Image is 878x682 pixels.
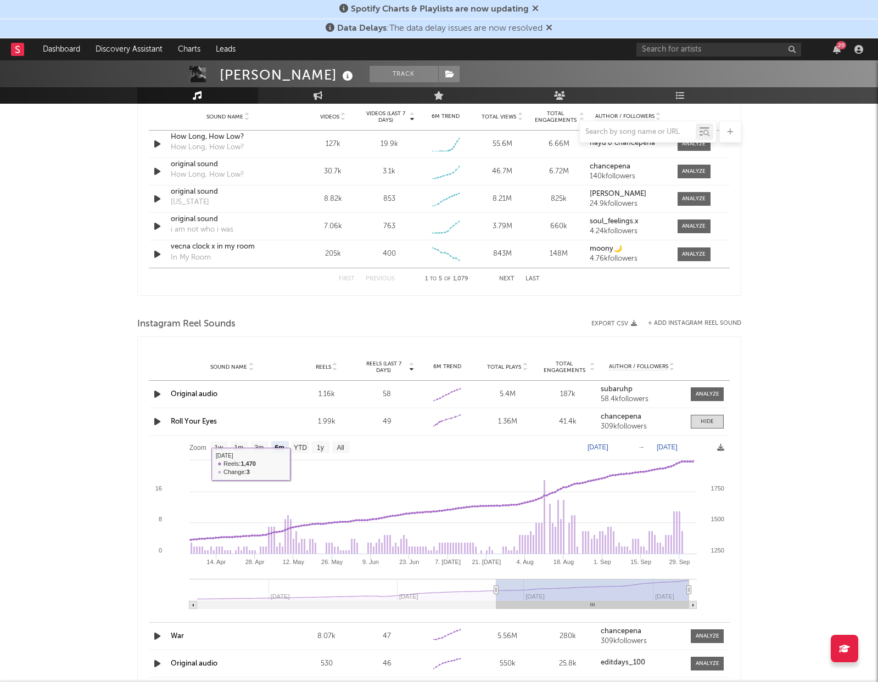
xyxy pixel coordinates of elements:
[171,214,286,225] a: original sound
[254,444,264,452] text: 3m
[337,24,543,33] span: : The data delay issues are now resolved
[339,276,355,282] button: First
[601,413,641,420] strong: chancepena
[214,444,223,452] text: 1w
[383,166,395,177] div: 3.1k
[320,114,339,120] span: Videos
[245,559,264,565] text: 28. Apr
[299,658,354,669] div: 530
[711,485,724,492] text: 1750
[307,249,359,260] div: 205k
[220,66,356,84] div: [PERSON_NAME]
[299,389,354,400] div: 1.16k
[307,166,359,177] div: 30.7k
[546,24,552,33] span: Dismiss
[601,659,683,667] a: editdays_100
[366,276,395,282] button: Previous
[590,200,666,208] div: 24.9k followers
[158,547,161,554] text: 0
[381,139,398,150] div: 19.9k
[590,218,639,225] strong: soul_feelings.x
[590,245,666,253] a: moony🌙
[35,38,88,60] a: Dashboard
[636,43,801,57] input: Search for artists
[590,255,666,263] div: 4.76k followers
[435,559,461,565] text: 7. [DATE]
[337,24,387,33] span: Data Delays
[540,631,595,642] div: 280k
[590,228,666,235] div: 4.24k followers
[553,559,573,565] text: 18. Aug
[417,273,477,286] div: 1 5 1,079
[638,443,645,451] text: →
[307,139,359,150] div: 127k
[137,318,236,331] span: Instagram Reel Sounds
[360,389,415,400] div: 58
[590,139,655,146] strong: hayd & chancepena
[533,249,584,260] div: 148M
[516,559,533,565] text: 4. Aug
[601,386,633,393] strong: subaruhp
[630,559,651,565] text: 15. Sep
[601,423,683,431] div: 309k followers
[590,218,666,226] a: soul_feelings.x
[590,163,666,171] a: chancepena
[525,276,540,282] button: Last
[337,444,344,452] text: All
[88,38,170,60] a: Discovery Assistant
[833,45,841,54] button: 20
[383,249,396,260] div: 400
[590,190,646,198] strong: [PERSON_NAME]
[540,658,595,669] div: 25.8k
[171,187,286,198] div: original sound
[360,658,415,669] div: 46
[590,163,630,170] strong: chancepena
[171,170,244,181] div: How Long, How Low?
[420,363,475,371] div: 6M Trend
[480,658,535,669] div: 550k
[601,386,683,393] a: subaruhp
[307,221,359,232] div: 7.06k
[170,38,208,60] a: Charts
[370,66,438,82] button: Track
[383,194,395,205] div: 853
[480,416,535,427] div: 1.36M
[593,559,611,565] text: 1. Sep
[601,659,645,666] strong: editdays_100
[477,221,528,232] div: 3.79M
[299,416,354,427] div: 1.99k
[601,628,683,635] a: chancepena
[206,559,226,565] text: 14. Apr
[360,631,415,642] div: 47
[171,418,217,425] a: Roll Your Eyes
[477,249,528,260] div: 843M
[601,628,641,635] strong: chancepena
[480,389,535,400] div: 5.4M
[540,416,595,427] div: 41.4k
[595,113,655,120] span: Author / Followers
[171,159,286,170] a: original sound
[590,139,666,147] a: hayd & chancepena
[171,252,211,263] div: In My Room
[360,360,408,374] span: Reels (last 7 days)
[171,197,209,208] div: [US_STATE]
[158,516,161,522] text: 8
[609,363,668,370] span: Author / Followers
[472,559,501,565] text: 21. [DATE]
[171,224,233,235] div: i am not who i was
[171,241,286,252] a: vecna clock x in my room
[321,559,343,565] text: 26. May
[590,173,666,181] div: 140k followers
[499,276,515,282] button: Next
[540,389,595,400] div: 187k
[275,444,284,452] text: 6m
[533,139,584,150] div: 6.66M
[591,320,637,327] button: Export CSV
[477,139,528,150] div: 55.6M
[480,631,535,642] div: 5.56M
[657,443,678,451] text: [DATE]
[351,5,529,14] span: Spotify Charts & Playlists are now updating
[477,194,528,205] div: 8.21M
